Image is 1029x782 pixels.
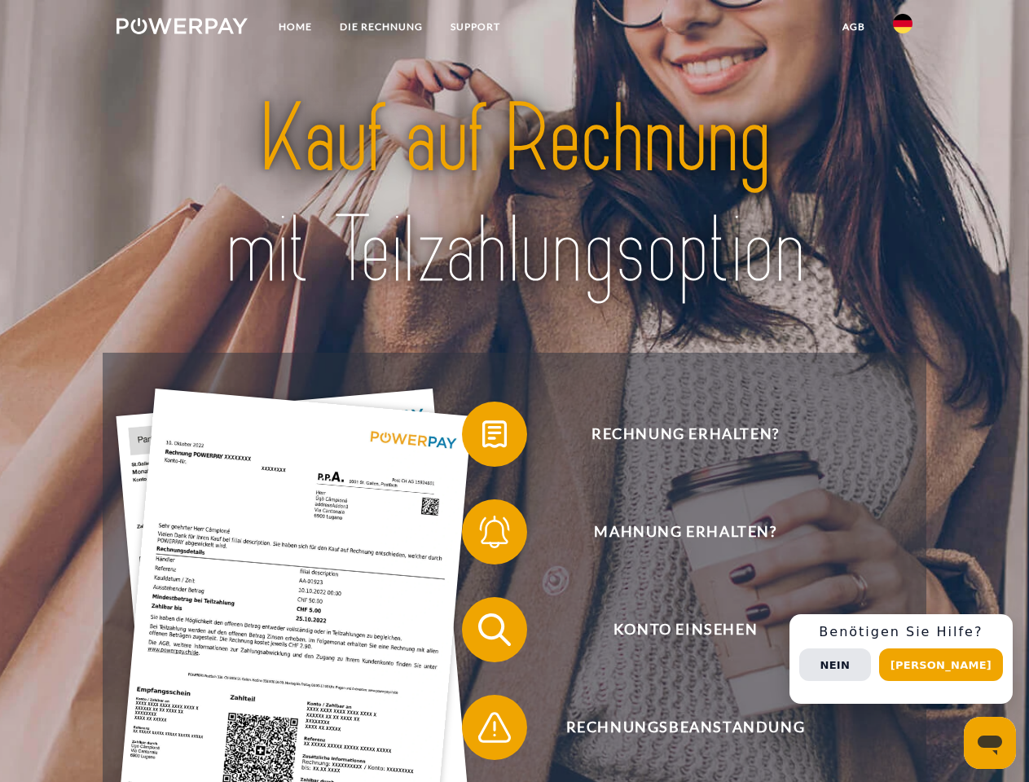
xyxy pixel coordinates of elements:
img: qb_bell.svg [474,512,515,552]
a: Home [265,12,326,42]
img: qb_bill.svg [474,414,515,455]
button: Nein [799,648,871,681]
span: Rechnungsbeanstandung [486,695,885,760]
img: logo-powerpay-white.svg [117,18,248,34]
button: [PERSON_NAME] [879,648,1003,681]
iframe: Schaltfläche zum Öffnen des Messaging-Fensters [964,717,1016,769]
a: DIE RECHNUNG [326,12,437,42]
button: Mahnung erhalten? [462,499,886,565]
a: agb [829,12,879,42]
span: Mahnung erhalten? [486,499,885,565]
img: qb_warning.svg [474,707,515,748]
button: Rechnungsbeanstandung [462,695,886,760]
div: Schnellhilfe [789,614,1013,704]
span: Rechnung erhalten? [486,402,885,467]
a: SUPPORT [437,12,514,42]
img: title-powerpay_de.svg [156,78,873,312]
h3: Benötigen Sie Hilfe? [799,624,1003,640]
img: de [893,14,912,33]
span: Konto einsehen [486,597,885,662]
img: qb_search.svg [474,609,515,650]
button: Konto einsehen [462,597,886,662]
button: Rechnung erhalten? [462,402,886,467]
